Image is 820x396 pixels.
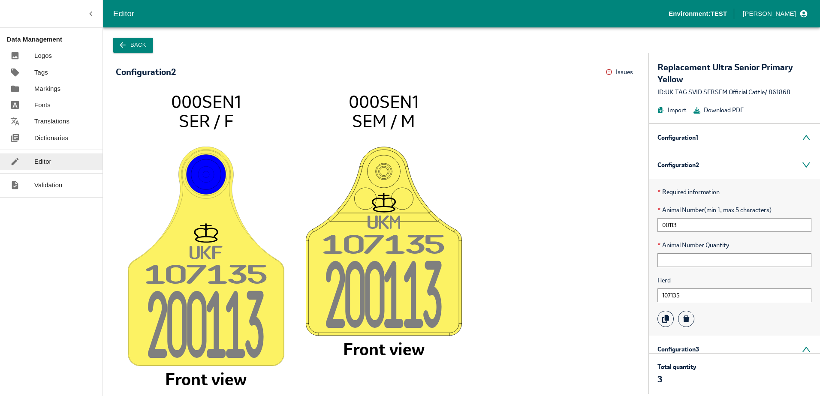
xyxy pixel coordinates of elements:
p: Validation [34,180,63,190]
tspan: 000SEN1 [171,90,241,113]
p: Fonts [34,100,51,110]
button: Download PDF [693,105,744,115]
tspan: UK [368,215,390,231]
tspan: SER / F [179,110,233,132]
p: 3 [657,373,696,385]
tspan: Front view [165,368,247,390]
div: Configuration 2 [116,67,176,77]
p: Environment: TEST [669,9,727,18]
tspan: 3 [245,291,264,371]
div: Configuration 2 [649,151,820,179]
button: Issues [606,66,636,79]
span: Animal Number (min 1, max 5 characters) [657,205,811,215]
span: Animal Number Quantity [657,240,811,250]
button: Back [113,38,153,53]
button: Import [657,105,687,115]
tspan: 10713 [145,265,248,288]
div: Configuration 3 [649,336,820,363]
tspan: UK [190,245,212,261]
p: Data Management [7,35,102,44]
p: Dictionaries [34,133,68,143]
p: Logos [34,51,52,60]
tspan: SEM / M [352,110,415,132]
p: Tags [34,68,48,77]
p: Editor [34,157,51,166]
tspan: F [212,245,223,261]
div: Editor [113,7,669,20]
tspan: Front view [343,337,425,360]
p: Markings [34,84,60,93]
p: Translations [34,117,69,126]
tspan: 5 [247,265,267,288]
tspan: 20011 [326,260,423,341]
div: Configuration 1 [649,124,820,151]
button: profile [739,6,810,21]
div: Replacement Ultra Senior Primary Yellow [657,61,811,85]
p: Required information [657,187,811,197]
tspan: 3 [423,260,442,341]
p: Total quantity [657,362,696,372]
span: Herd [657,276,811,285]
tspan: M [390,215,400,231]
tspan: 10713 [323,234,425,257]
tspan: 5 [425,234,444,257]
p: [PERSON_NAME] [743,9,796,18]
tspan: 000SEN1 [349,90,419,113]
div: ID: UK TAG SVID SERSEM Official Cattle / 861868 [657,87,811,97]
tspan: 20011 [148,291,246,371]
